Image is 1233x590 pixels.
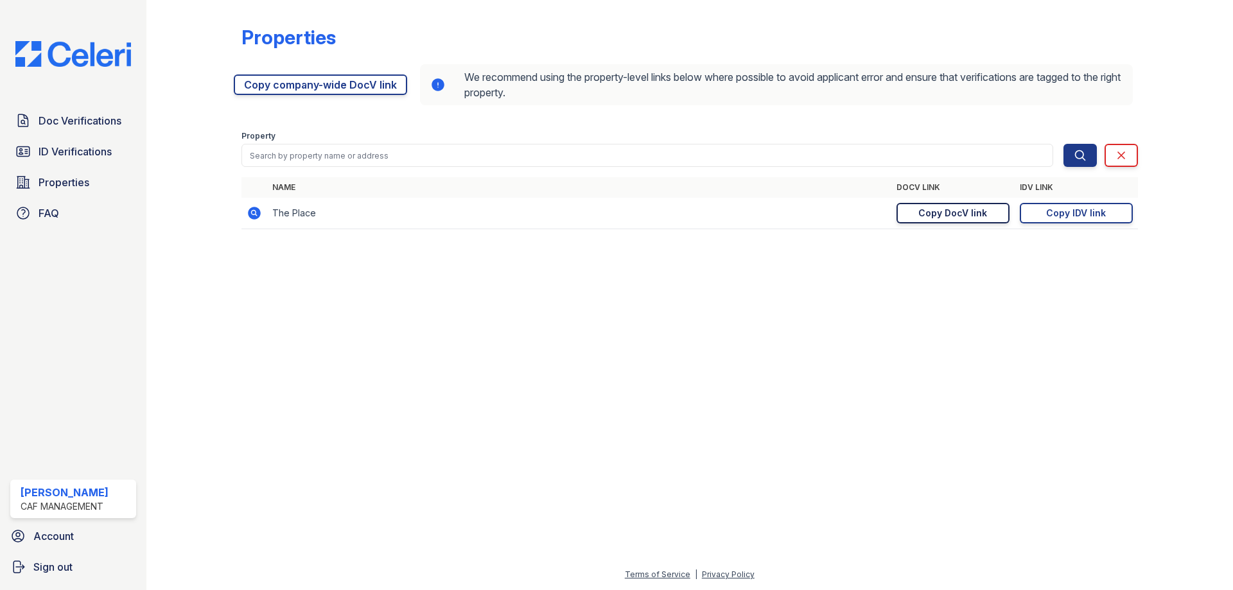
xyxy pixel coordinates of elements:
div: | [695,569,697,579]
input: Search by property name or address [241,144,1053,167]
a: Privacy Policy [702,569,755,579]
a: Terms of Service [625,569,690,579]
span: Doc Verifications [39,113,121,128]
span: Properties [39,175,89,190]
span: FAQ [39,205,59,221]
th: DocV Link [891,177,1015,198]
span: Account [33,528,74,544]
span: Sign out [33,559,73,575]
th: Name [267,177,891,198]
a: Properties [10,169,136,195]
a: Account [5,523,141,549]
div: [PERSON_NAME] [21,485,109,500]
th: IDV Link [1015,177,1138,198]
div: Copy IDV link [1046,207,1106,220]
img: CE_Logo_Blue-a8612792a0a2168367f1c8372b55b34899dd931a85d93a1a3d3e32e68fde9ad4.png [5,41,141,67]
a: Sign out [5,554,141,580]
div: Properties [241,26,336,49]
a: ID Verifications [10,139,136,164]
a: FAQ [10,200,136,226]
label: Property [241,131,275,141]
a: Doc Verifications [10,108,136,134]
a: Copy DocV link [896,203,1010,223]
a: Copy IDV link [1020,203,1133,223]
span: ID Verifications [39,144,112,159]
a: Copy company-wide DocV link [234,74,407,95]
div: Copy DocV link [918,207,987,220]
td: The Place [267,198,891,229]
div: CAF Management [21,500,109,513]
div: We recommend using the property-level links below where possible to avoid applicant error and ens... [420,64,1133,105]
